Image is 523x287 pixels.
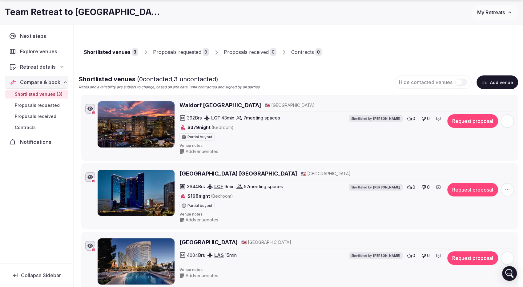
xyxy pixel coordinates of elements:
span: 15 min [225,252,237,258]
span: Shortlisted venues [79,75,218,83]
span: 57 meeting spaces [244,183,283,190]
span: (Bedroom) [211,125,234,130]
span: 9 min [224,183,235,190]
span: Proposals requested [15,102,60,108]
button: 0 [420,251,432,260]
span: Retreat details [20,63,56,71]
p: Rates and availability are subject to change, based on site data, until contracted and signed by ... [79,85,259,90]
a: Proposals requested [5,101,68,110]
button: 0 [405,114,417,123]
div: Shortlisted by [349,115,403,122]
div: 0 [315,48,322,56]
a: Contracts [5,123,68,132]
span: 43 min [221,115,234,121]
img: Fontainebleau Las Vegas [98,170,175,216]
a: Shortlisted venues3 [84,43,138,61]
span: $379 night [187,124,234,131]
span: 0 [412,253,415,259]
span: 0 [412,115,415,122]
span: Proposals received [15,113,56,119]
a: Contracts0 [291,43,322,61]
button: Add venue [477,75,518,89]
span: 3644 Brs [187,183,205,190]
span: [GEOGRAPHIC_DATA] [307,171,351,177]
div: 0 [203,48,209,56]
span: Compare & book [20,79,60,86]
span: [GEOGRAPHIC_DATA] [271,102,315,108]
span: [GEOGRAPHIC_DATA] [248,239,291,245]
span: Venue notes [179,212,514,217]
span: 🇺🇸 [265,103,270,108]
button: 🇺🇸 [301,171,306,177]
span: 7 meeting spaces [243,115,280,121]
span: [PERSON_NAME] [373,185,400,189]
span: [PERSON_NAME] [373,253,400,258]
button: 0 [405,183,417,192]
div: Shortlisted venues [84,48,131,56]
div: Proposals requested [153,48,201,56]
a: Shortlisted venues (3) [5,90,68,99]
button: 0 [420,183,432,192]
span: Next steps [20,32,49,40]
a: Next steps [5,30,68,42]
div: Shortlisted by [349,252,403,259]
span: 🇺🇸 [301,171,306,176]
span: Collapse Sidebar [21,272,61,278]
span: Add venue notes [186,273,218,279]
a: Explore venues [5,45,68,58]
span: Explore venues [20,48,60,55]
span: (Bedroom) [211,193,233,199]
button: 0 [420,114,432,123]
button: Request proposal [447,251,498,265]
span: 0 [412,184,415,190]
span: 🇺🇸 [241,240,247,245]
span: ( 0 contacted, 3 uncontacted) [137,75,218,83]
img: Waldorf Astoria Las Vegas [98,101,175,148]
span: 4004 Brs [187,252,205,258]
div: 0 [270,48,276,56]
a: Proposals received [5,112,68,121]
span: Venue notes [179,267,514,273]
h1: Team Retreat to [GEOGRAPHIC_DATA] [5,6,163,18]
span: 0 [427,184,430,190]
img: Aria Resort and Casino [98,238,175,285]
span: Contracts [15,124,36,131]
div: Open Intercom Messenger [502,266,517,281]
button: Request proposal [447,114,498,128]
div: 3 [132,48,138,56]
div: Shortlisted by [349,184,403,191]
a: LCF [214,184,223,189]
span: 0 [427,115,430,122]
span: Shortlisted venues (3) [15,91,62,97]
button: 🇺🇸 [241,239,247,245]
div: Contracts [291,48,314,56]
button: 🇺🇸 [265,102,270,108]
a: LCF [211,115,220,121]
span: [PERSON_NAME] [373,116,400,121]
a: LAS [214,252,224,258]
a: [GEOGRAPHIC_DATA] [179,238,238,246]
button: My Retreats [471,5,518,20]
a: [GEOGRAPHIC_DATA] [GEOGRAPHIC_DATA] [179,170,297,177]
div: Proposals received [224,48,269,56]
a: Waldorf [GEOGRAPHIC_DATA] [179,101,261,109]
button: Collapse Sidebar [5,269,68,282]
span: Venue notes [179,143,514,148]
span: 392 Brs [187,115,202,121]
a: Notifications [5,135,68,148]
span: Partial buyout [187,204,212,208]
button: 0 [405,251,417,260]
span: $168 night [187,193,233,199]
span: Add venue notes [186,217,218,223]
span: Partial buyout [187,135,212,139]
a: Proposals received0 [224,43,276,61]
span: Notifications [20,138,54,146]
span: Add venue notes [186,148,218,155]
span: Hide contacted venues [399,79,453,85]
span: My Retreats [477,9,505,15]
a: Proposals requested0 [153,43,209,61]
button: Request proposal [447,183,498,196]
